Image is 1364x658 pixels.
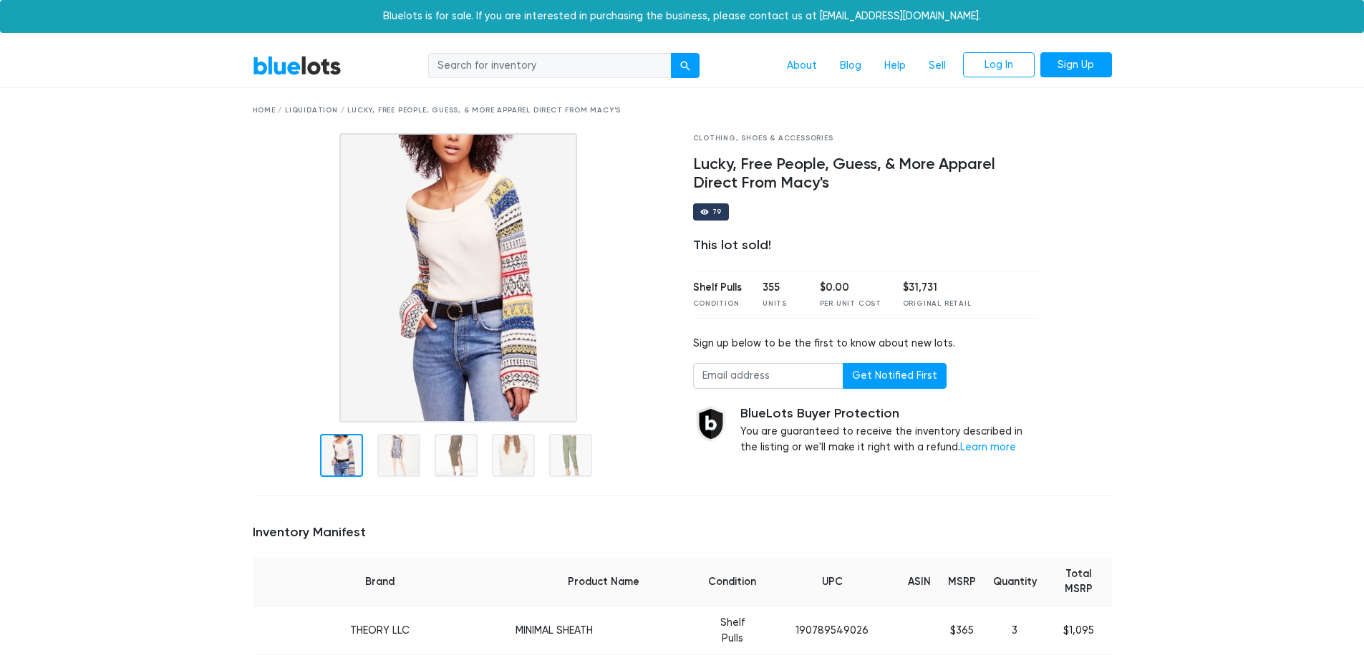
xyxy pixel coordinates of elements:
th: ASIN [899,558,939,606]
div: $31,731 [903,280,972,296]
h5: Inventory Manifest [253,525,1112,541]
a: About [775,52,828,79]
div: Sign up below to be the first to know about new lots. [693,336,1039,352]
td: 190789549026 [765,606,899,655]
td: MINIMAL SHEATH [507,606,700,655]
td: 3 [985,606,1045,655]
th: Condition [700,558,765,606]
div: Clothing, Shoes & Accessories [693,133,1039,144]
a: Learn more [960,441,1016,453]
div: Home / Liquidation / Lucky, Free People, Guess, & More Apparel Direct From Macy's [253,105,1112,116]
td: $365 [939,606,985,655]
a: Help [873,52,917,79]
a: Sell [917,52,957,79]
img: b2fa9162-ace8-4667-9dc4-efcfc2bc514e-1557071538 [339,133,577,422]
th: UPC [765,558,899,606]
div: Units [763,299,798,309]
td: $1,095 [1045,606,1112,655]
div: You are guaranteed to receive the inventory described in the listing or we'll make it right with ... [740,406,1039,455]
input: Search for inventory [428,53,672,79]
div: 355 [763,280,798,296]
div: Original Retail [903,299,972,309]
div: Per Unit Cost [820,299,881,309]
a: Blog [828,52,873,79]
button: Get Notified First [843,363,947,389]
div: Shelf Pulls [693,280,742,296]
input: Email address [693,363,843,389]
img: buyer_protection_shield-3b65640a83011c7d3ede35a8e5a80bfdfaa6a97447f0071c1475b91a4b0b3d01.png [693,406,729,442]
h5: BlueLots Buyer Protection [740,406,1039,422]
a: Sign Up [1040,52,1112,78]
h4: Lucky, Free People, Guess, & More Apparel Direct From Macy's [693,155,1039,193]
td: THEORY LLC [253,606,508,655]
div: This lot sold! [693,238,1039,253]
th: MSRP [939,558,985,606]
a: BlueLots [253,55,342,76]
div: 79 [712,208,722,216]
td: Shelf Pulls [700,606,765,655]
th: Quantity [985,558,1045,606]
th: Brand [253,558,508,606]
div: $0.00 [820,280,881,296]
th: Total MSRP [1045,558,1112,606]
th: Product Name [507,558,700,606]
a: Log In [963,52,1035,78]
div: Condition [693,299,742,309]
